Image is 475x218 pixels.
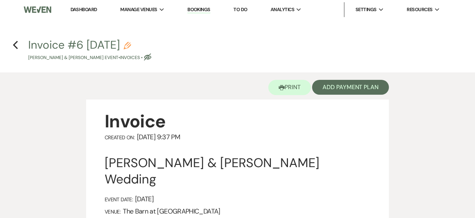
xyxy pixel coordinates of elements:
[105,196,133,203] span: Event Date:
[187,6,210,13] a: Bookings
[312,80,389,95] button: Add Payment Plan
[105,208,121,215] span: Venue:
[105,195,370,204] div: [DATE]
[268,80,311,95] button: Print
[120,6,157,13] span: Manage Venues
[356,6,377,13] span: Settings
[271,6,294,13] span: Analytics
[24,2,51,17] img: Weven Logo
[105,207,370,216] div: The Barn at [GEOGRAPHIC_DATA]
[407,6,432,13] span: Resources
[233,6,247,13] a: To Do
[28,39,151,61] button: Invoice #6 [DATE][PERSON_NAME] & [PERSON_NAME] Event•Invoices •
[71,6,97,13] a: Dashboard
[105,133,370,141] div: [DATE] 9:37 PM
[105,110,370,133] div: Invoice
[105,134,135,141] span: Created On:
[105,155,370,188] div: [PERSON_NAME] & [PERSON_NAME] Wedding
[28,54,151,61] p: [PERSON_NAME] & [PERSON_NAME] Event • Invoices •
